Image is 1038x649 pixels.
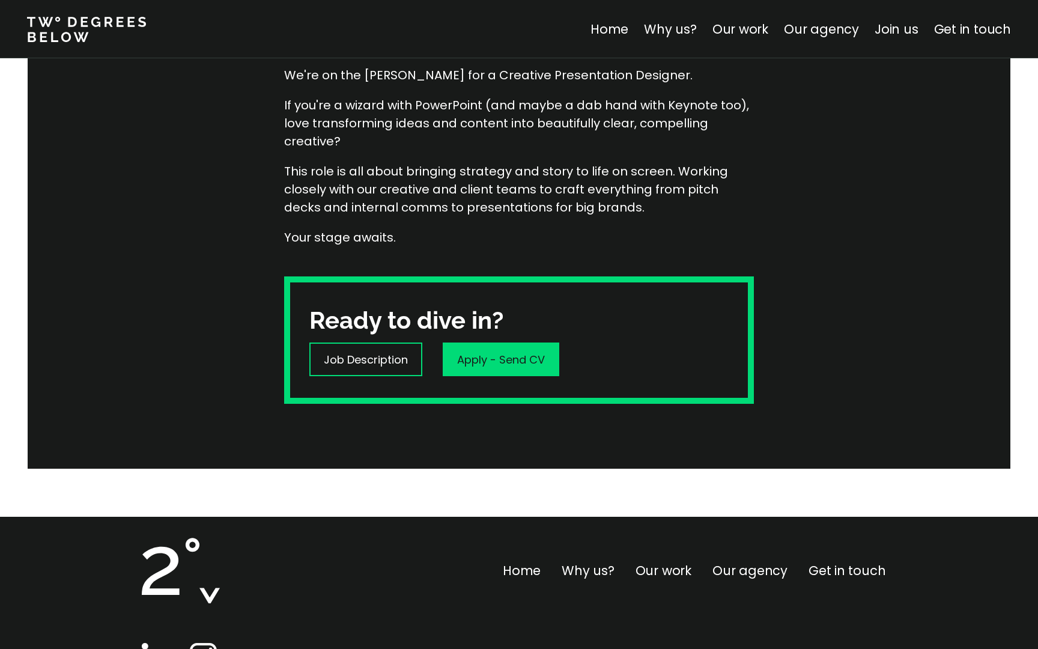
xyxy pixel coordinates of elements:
[809,562,885,579] a: Get in touch
[457,352,545,368] p: Apply - Send CV
[934,20,1011,38] a: Get in touch
[644,20,697,38] a: Why us?
[712,562,788,579] a: Our agency
[324,352,408,368] p: Job Description
[875,20,918,38] a: Join us
[784,20,859,38] a: Our agency
[590,20,628,38] a: Home
[636,562,691,579] a: Our work
[284,162,754,216] p: This role is all about bringing strategy and story to life on screen. Working closely with our cr...
[309,304,503,337] h3: Ready to dive in?
[284,228,754,246] p: Your stage awaits.
[443,343,559,376] a: Apply - Send CV
[503,562,541,579] a: Home
[284,66,754,84] p: We're on the [PERSON_NAME] for a Creative Presentation Designer.
[712,20,768,38] a: Our work
[562,562,615,579] a: Why us?
[284,96,754,150] p: If you're a wizard with PowerPoint (and maybe a dab hand with Keynote too), love transforming ide...
[309,343,422,376] a: Job Description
